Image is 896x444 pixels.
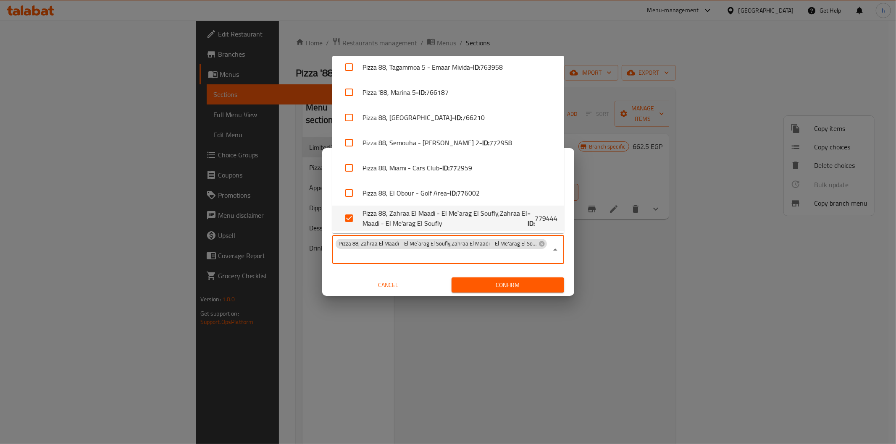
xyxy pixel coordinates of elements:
[426,87,449,97] span: 766187
[470,62,480,72] b: - ID:
[479,138,489,148] b: - ID:
[489,138,512,148] span: 772958
[332,277,445,293] button: Cancel
[480,62,503,72] span: 763958
[439,163,449,173] b: - ID:
[447,188,457,198] b: - ID:
[549,244,561,256] button: Close
[458,280,557,290] span: Confirm
[332,180,564,206] li: Pizza 88, El Obour - Golf Area
[452,112,462,123] b: - ID:
[462,112,485,123] span: 766210
[449,163,472,173] span: 772959
[416,87,426,97] b: - ID:
[457,188,480,198] span: 776002
[336,239,547,249] div: Pizza 88, Zahraa El Maadi - El Me`arag El Soufly,Zahraa El Maadi - El Me'arag El Soufly
[332,105,564,130] li: Pizza 88, [GEOGRAPHIC_DATA]
[452,277,564,293] button: Confirm
[528,208,535,228] b: - ID:
[332,80,564,105] li: Pizza '88, Marina 5
[336,280,441,290] span: Cancel
[336,240,540,248] span: Pizza 88, Zahraa El Maadi - El Me`arag El Soufly,Zahraa El Maadi - El Me'arag El Soufly
[332,130,564,155] li: Pizza 88, Semouha - [PERSON_NAME] 2
[535,213,557,223] span: 779444
[332,55,564,80] li: Pizza 88, Tagammoa 5 - Emaar Mivida
[332,155,564,180] li: Pizza 88, Miami - Cars Club
[332,206,564,231] li: Pizza 88, Zahraa El Maadi - El Me`arag El Soufly,Zahraa El Maadi - El Me'arag El Soufly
